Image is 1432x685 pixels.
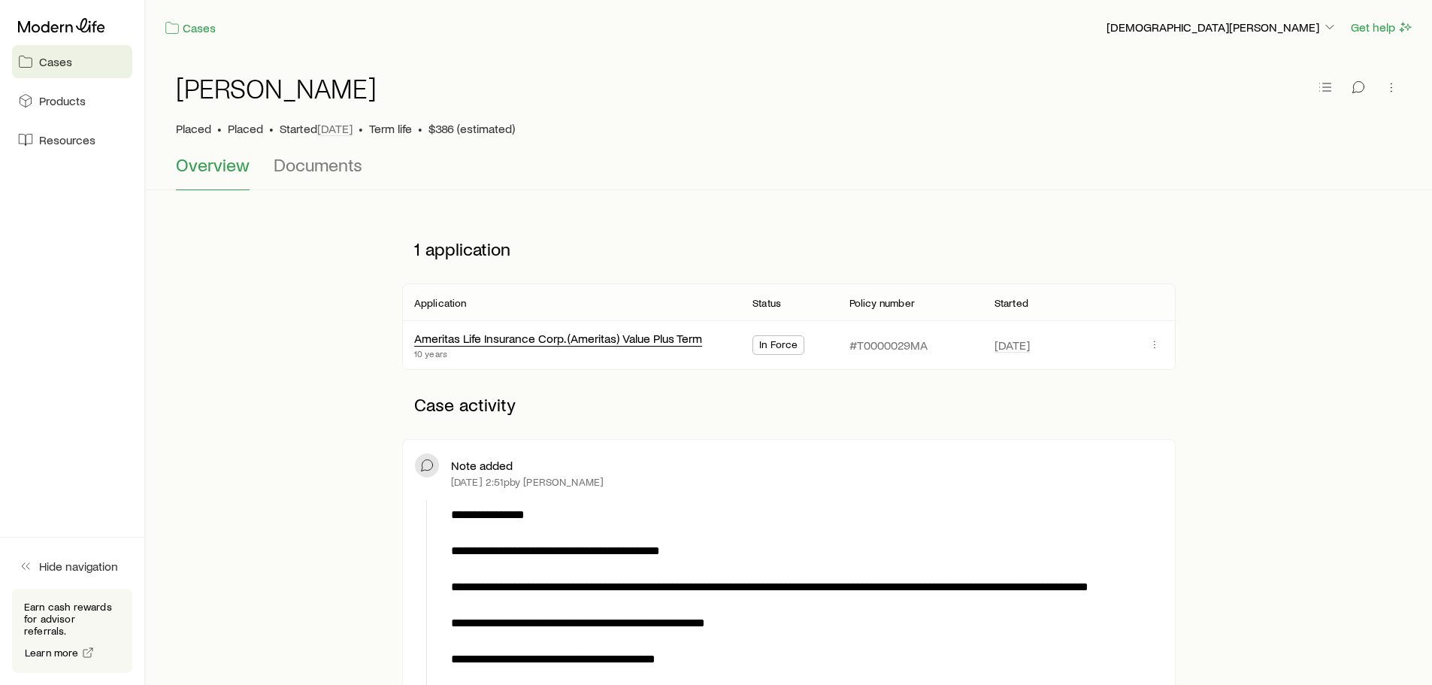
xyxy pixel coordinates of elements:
[280,121,353,136] p: Started
[1350,19,1414,36] button: Get help
[12,589,132,673] div: Earn cash rewards for advisor referrals.Learn more
[759,338,798,354] span: In Force
[39,54,72,69] span: Cases
[164,20,216,37] a: Cases
[39,559,118,574] span: Hide navigation
[359,121,363,136] span: •
[217,121,222,136] span: •
[414,331,702,347] div: Ameritas Life Insurance Corp. (Ameritas) Value Plus Term
[414,331,702,345] a: Ameritas Life Insurance Corp. (Ameritas) Value Plus Term
[402,382,1176,427] p: Case activity
[849,297,915,309] p: Policy number
[414,297,467,309] p: Application
[752,297,781,309] p: Status
[228,121,263,136] span: Placed
[12,45,132,78] a: Cases
[39,93,86,108] span: Products
[849,338,928,353] p: #T0000029MA
[995,338,1030,353] span: [DATE]
[176,154,250,175] span: Overview
[418,121,422,136] span: •
[995,297,1028,309] p: Started
[12,123,132,156] a: Resources
[176,121,211,136] p: Placed
[176,154,1402,190] div: Case details tabs
[451,458,513,473] p: Note added
[25,647,79,658] span: Learn more
[428,121,515,136] span: $386 (estimated)
[24,601,120,637] p: Earn cash rewards for advisor referrals.
[451,476,604,488] p: [DATE] 2:51p by [PERSON_NAME]
[39,132,95,147] span: Resources
[414,347,702,359] p: 10 years
[274,154,362,175] span: Documents
[176,73,377,103] h1: [PERSON_NAME]
[12,550,132,583] button: Hide navigation
[1107,20,1337,35] p: [DEMOGRAPHIC_DATA][PERSON_NAME]
[369,121,412,136] span: Term life
[1106,19,1338,37] button: [DEMOGRAPHIC_DATA][PERSON_NAME]
[12,84,132,117] a: Products
[269,121,274,136] span: •
[317,121,353,136] span: [DATE]
[402,226,1176,271] p: 1 application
